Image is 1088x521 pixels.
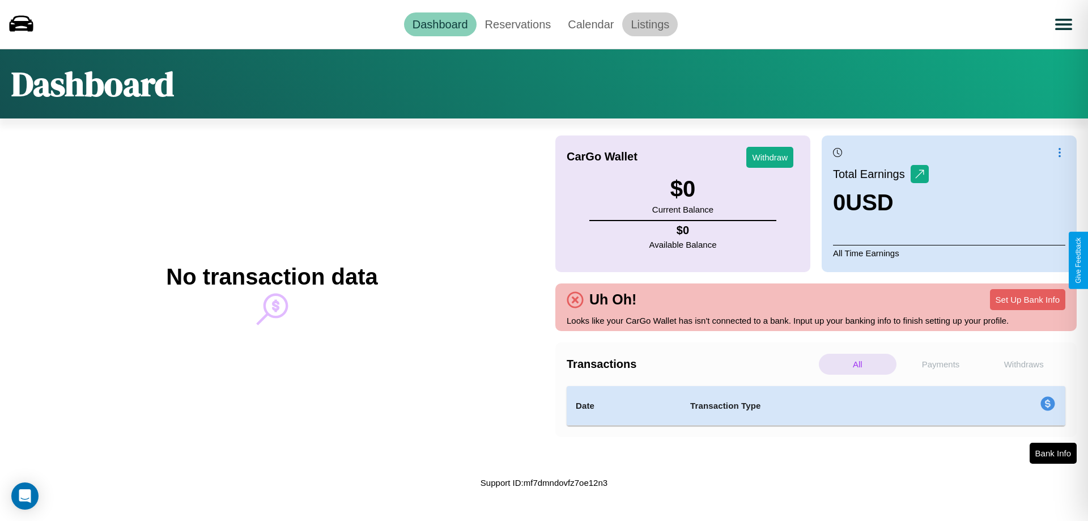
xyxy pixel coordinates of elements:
p: Available Balance [649,237,717,252]
p: Looks like your CarGo Wallet has isn't connected to a bank. Input up your banking info to finish ... [567,313,1065,328]
h1: Dashboard [11,61,174,107]
h4: Transaction Type [690,399,947,413]
p: Withdraws [985,354,1062,375]
h3: 0 USD [833,190,929,215]
h4: Date [576,399,672,413]
button: Bank Info [1030,443,1077,464]
a: Reservations [477,12,560,36]
a: Listings [622,12,678,36]
h3: $ 0 [652,176,713,202]
button: Withdraw [746,147,793,168]
div: Open Intercom Messenger [11,482,39,510]
p: Support ID: mf7dmndovfz7oe12n3 [481,475,607,490]
button: Set Up Bank Info [990,289,1065,310]
a: Dashboard [404,12,477,36]
div: Give Feedback [1074,238,1082,283]
a: Calendar [559,12,622,36]
p: Current Balance [652,202,713,217]
h4: Uh Oh! [584,291,642,308]
h4: CarGo Wallet [567,150,637,163]
p: All [819,354,896,375]
h4: $ 0 [649,224,717,237]
table: simple table [567,386,1065,426]
button: Open menu [1048,9,1079,40]
p: Total Earnings [833,164,911,184]
h2: No transaction data [166,264,377,290]
p: Payments [902,354,980,375]
h4: Transactions [567,358,816,371]
p: All Time Earnings [833,245,1065,261]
